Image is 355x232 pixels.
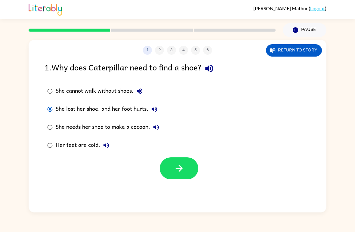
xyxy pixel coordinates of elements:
div: ( ) [253,5,326,11]
button: Return to story [266,44,322,57]
img: Literably [29,2,62,16]
button: She needs her shoe to make a cocoon. [150,121,162,133]
a: Logout [310,5,325,11]
button: Her feet are cold. [100,139,112,151]
span: [PERSON_NAME] Mathur [253,5,309,11]
div: She needs her shoe to make a cocoon. [56,121,162,133]
div: Her feet are cold. [56,139,112,151]
button: 1 [143,46,152,55]
button: She lost her shoe, and her foot hurts. [148,103,160,115]
button: She cannot walk without shoes. [134,85,146,97]
div: She lost her shoe, and her foot hurts. [56,103,160,115]
div: 1 . Why does Caterpillar need to find a shoe? [45,61,310,76]
div: She cannot walk without shoes. [56,85,146,97]
button: Pause [283,23,326,37]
